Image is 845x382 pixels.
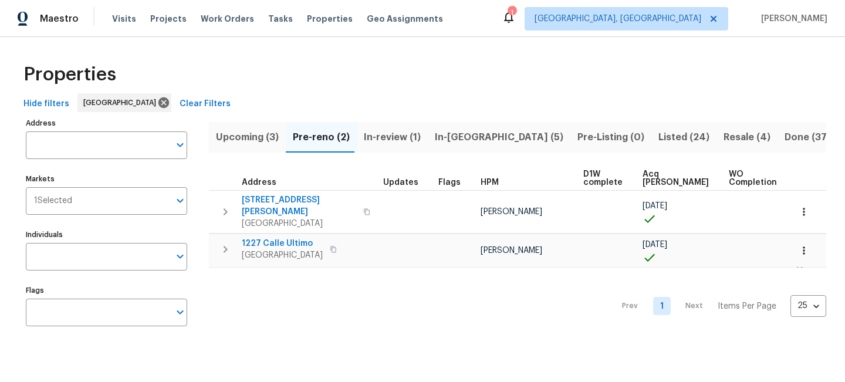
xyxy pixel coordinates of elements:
button: Open [172,304,188,320]
span: Updates [383,178,418,187]
span: [DATE] [643,241,667,249]
span: WO Completion [729,170,777,187]
span: [STREET_ADDRESS][PERSON_NAME] [242,194,356,218]
div: 1 [508,7,516,19]
span: D1W complete [583,170,623,187]
span: Projects [150,13,187,25]
div: [GEOGRAPHIC_DATA] [77,93,171,112]
nav: Pagination Navigation [611,275,826,338]
span: [GEOGRAPHIC_DATA] [242,249,323,261]
span: 1227 Calle Ultimo [242,238,323,249]
span: Geo Assignments [367,13,443,25]
button: Hide filters [19,93,74,115]
span: Properties [307,13,353,25]
span: Acq [PERSON_NAME] [643,170,709,187]
span: Pre-Listing (0) [577,129,644,146]
span: 1 Selected [34,196,72,206]
button: Open [172,137,188,153]
p: Items Per Page [718,300,776,312]
span: [PERSON_NAME] [756,13,827,25]
span: [PERSON_NAME] [481,246,542,255]
span: Done (375) [785,129,836,146]
label: Flags [26,287,187,294]
span: Hide filters [23,97,69,111]
div: 25 [790,290,826,321]
span: [DATE] [643,202,667,210]
span: Clear Filters [180,97,231,111]
span: Maestro [40,13,79,25]
label: Individuals [26,231,187,238]
span: Address [242,178,276,187]
span: In-[GEOGRAPHIC_DATA] (5) [435,129,563,146]
span: Listed (24) [658,129,709,146]
span: [GEOGRAPHIC_DATA] [83,97,161,109]
span: Flags [438,178,461,187]
button: Open [172,192,188,209]
label: Address [26,120,187,127]
span: [GEOGRAPHIC_DATA], [GEOGRAPHIC_DATA] [535,13,701,25]
label: Markets [26,175,187,182]
span: Work Orders [201,13,254,25]
span: [PERSON_NAME] [481,208,542,216]
span: Properties [23,69,116,80]
a: Goto page 1 [653,297,671,315]
span: Visits [112,13,136,25]
span: Resale (4) [724,129,770,146]
span: Tasks [268,15,293,23]
button: Clear Filters [175,93,235,115]
span: In-review (1) [364,129,421,146]
button: Open [172,248,188,265]
span: [GEOGRAPHIC_DATA] [242,218,356,229]
span: HPM [481,178,499,187]
span: Upcoming (3) [216,129,279,146]
span: Pre-reno (2) [293,129,350,146]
